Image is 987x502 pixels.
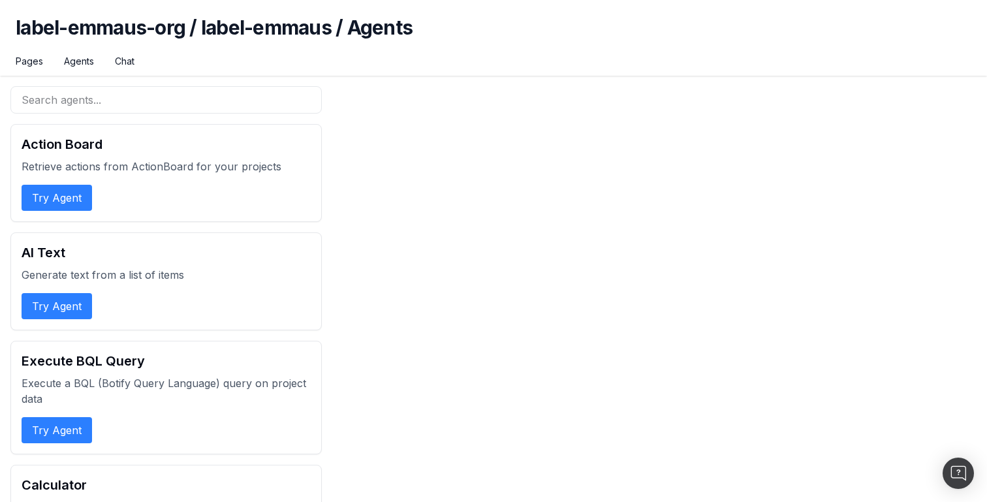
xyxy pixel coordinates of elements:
button: Try Agent [22,185,92,211]
a: Agents [64,55,94,68]
a: Chat [115,55,134,68]
h2: Execute BQL Query [22,352,311,370]
p: Retrieve actions from ActionBoard for your projects [22,159,311,174]
h2: Calculator [22,476,311,494]
a: Pages [16,55,43,68]
input: Search agents... [10,86,322,114]
h1: label-emmaus-org / label-emmaus / Agents [16,16,971,55]
div: Open Intercom Messenger [943,458,974,489]
button: Try Agent [22,417,92,443]
p: Execute a BQL (Botify Query Language) query on project data [22,375,311,407]
h2: Action Board [22,135,311,153]
button: Try Agent [22,293,92,319]
h2: AI Text [22,243,311,262]
p: Generate text from a list of items [22,267,311,283]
